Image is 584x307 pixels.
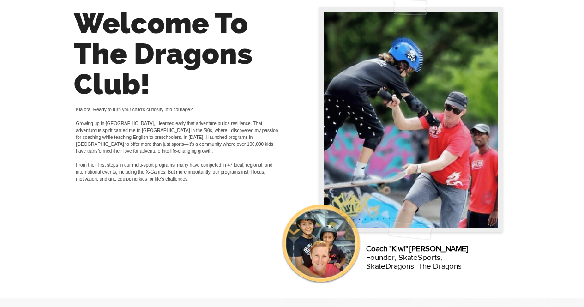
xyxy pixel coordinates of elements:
span: Coach "Kiwi" [PERSON_NAME] [366,244,468,253]
img: Hanson_Barry_SkateDragons_Founder_Singapore_profile [285,207,357,279]
p: Founder, SkateSports, SkateDragons, The Dragons [366,244,471,270]
img: Experienced Skate Dragons instructor demonstrating a skateboarding trick to a group of enthusiast... [324,12,498,228]
span: Welcome To The Dragons Club! [74,6,253,101]
p: Kia ora! Ready to turn your child’s curiosity into courage? Growing up in [GEOGRAPHIC_DATA], I le... [76,106,281,189]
